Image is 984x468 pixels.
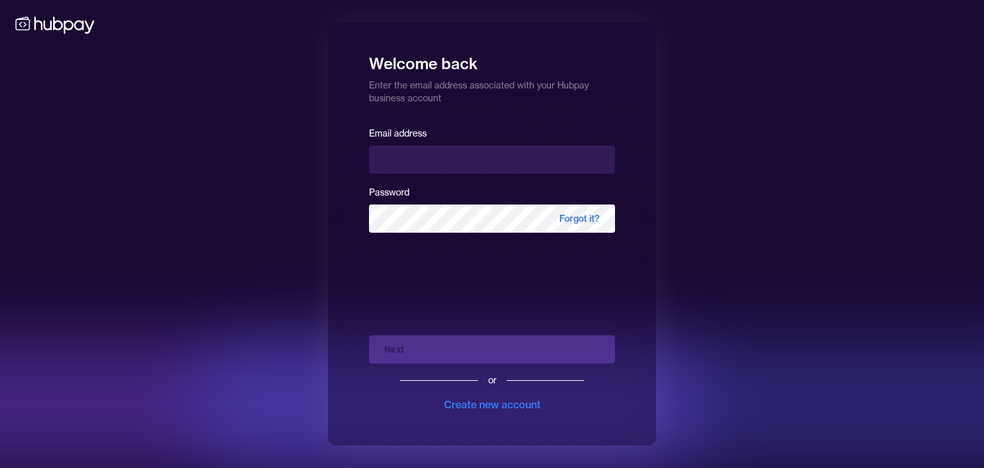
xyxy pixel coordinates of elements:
h1: Welcome back [369,46,615,74]
span: Forgot it? [544,205,615,233]
p: Enter the email address associated with your Hubpay business account [369,74,615,104]
label: Password [369,187,409,198]
div: or [488,374,496,387]
label: Email address [369,128,427,139]
div: Create new account [444,397,541,412]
